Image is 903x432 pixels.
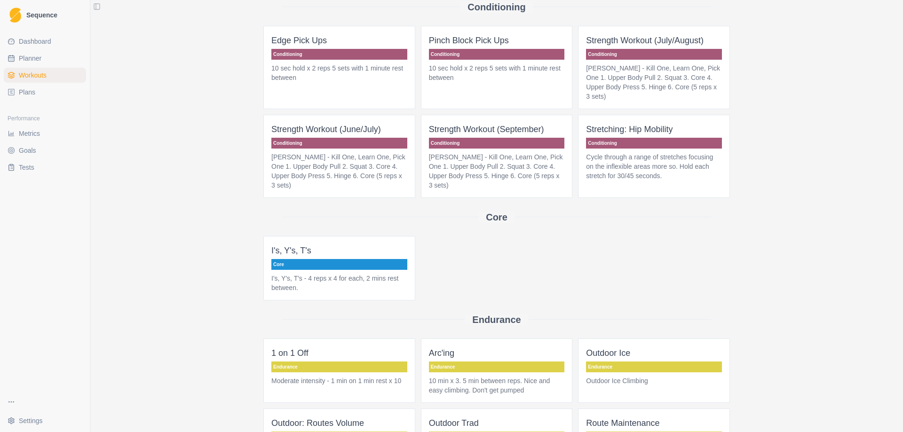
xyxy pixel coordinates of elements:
[429,376,565,395] p: 10 min x 3. 5 min between reps. Nice and easy climbing. Don't get pumped
[467,1,525,13] h2: Conditioning
[4,68,86,83] a: Workouts
[271,346,407,360] p: 1 on 1 Off
[4,4,86,26] a: LogoSequence
[271,416,407,430] p: Outdoor: Routes Volume
[4,126,86,141] a: Metrics
[271,259,407,270] p: Core
[271,361,407,372] p: Endurance
[4,85,86,100] a: Plans
[9,8,21,23] img: Logo
[19,87,35,97] span: Plans
[4,143,86,158] a: Goals
[4,51,86,66] a: Planner
[19,163,34,172] span: Tests
[4,34,86,49] a: Dashboard
[429,416,565,430] p: Outdoor Trad
[429,123,565,136] p: Strength Workout (September)
[271,34,407,47] p: Edge Pick Ups
[586,34,722,47] p: Strength Workout (July/August)
[19,54,41,63] span: Planner
[26,12,57,18] span: Sequence
[271,376,407,385] p: Moderate intensity - 1 min on 1 min rest x 10
[429,63,565,82] p: 10 sec hold x 2 reps 5 sets with 1 minute rest between
[4,413,86,428] button: Settings
[271,123,407,136] p: Strength Workout (June/July)
[271,274,407,292] p: I's, Y's, T's - 4 reps x 4 for each, 2 mins rest between.
[586,63,722,101] p: [PERSON_NAME] - Kill One, Learn One, Pick One 1. Upper Body Pull 2. Squat 3. Core 4. Upper Body P...
[472,314,521,325] h2: Endurance
[4,111,86,126] div: Performance
[586,138,722,149] p: Conditioning
[4,160,86,175] a: Tests
[429,152,565,190] p: [PERSON_NAME] - Kill One, Learn One, Pick One 1. Upper Body Pull 2. Squat 3. Core 4. Upper Body P...
[586,361,722,372] p: Endurance
[271,152,407,190] p: [PERSON_NAME] - Kill One, Learn One, Pick One 1. Upper Body Pull 2. Squat 3. Core 4. Upper Body P...
[486,212,507,223] h2: Core
[586,416,722,430] p: Route Maintenance
[271,138,407,149] p: Conditioning
[429,138,565,149] p: Conditioning
[586,123,722,136] p: Stretching: Hip Mobility
[271,244,407,257] p: I's, Y's, T's
[586,152,722,181] p: Cycle through a range of stretches focusing on the inflexible areas more so. Hold each stretch fo...
[19,37,51,46] span: Dashboard
[19,129,40,138] span: Metrics
[429,346,565,360] p: Arc'ing
[19,146,36,155] span: Goals
[271,49,407,60] p: Conditioning
[586,346,722,360] p: Outdoor Ice
[271,63,407,82] p: 10 sec hold x 2 reps 5 sets with 1 minute rest between
[429,361,565,372] p: Endurance
[429,49,565,60] p: Conditioning
[429,34,565,47] p: Pinch Block Pick Ups
[586,376,722,385] p: Outdoor Ice Climbing
[19,71,47,80] span: Workouts
[586,49,722,60] p: Conditioning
